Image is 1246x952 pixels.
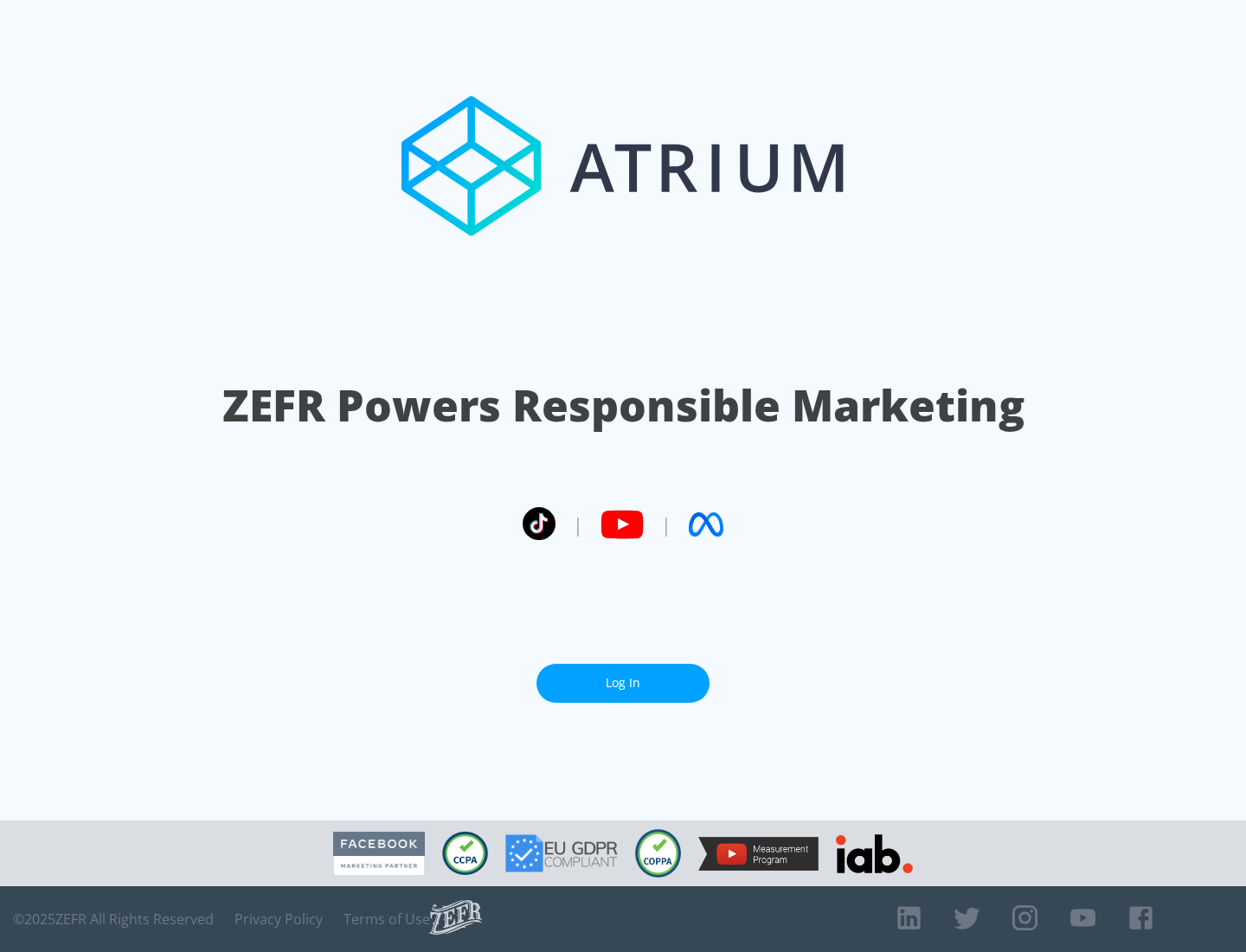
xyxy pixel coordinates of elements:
h1: ZEFR Powers Responsible Marketing [222,376,1024,435]
span: | [573,511,583,537]
span: © 2025 ZEFR All Rights Reserved [13,910,214,928]
span: | [661,511,671,537]
img: GDPR Compliant [505,834,618,872]
a: Log In [536,664,710,703]
a: Terms of Use [344,910,430,928]
img: Facebook Marketing Partner [333,832,425,876]
img: COPPA Compliant [635,829,681,878]
img: IAB [836,834,913,873]
img: CCPA Compliant [442,832,488,875]
img: YouTube Measurement Program [698,837,819,871]
a: Privacy Policy [234,910,323,928]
